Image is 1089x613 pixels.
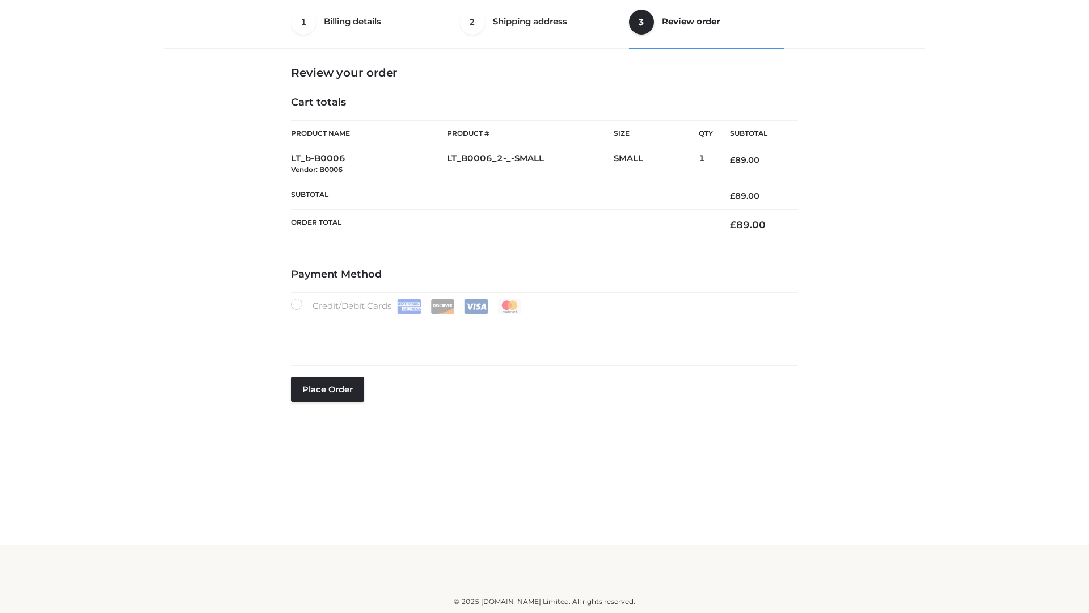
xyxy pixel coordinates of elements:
bdi: 89.00 [730,155,759,165]
img: Mastercard [497,299,522,314]
h3: Review your order [291,66,798,79]
h4: Payment Method [291,268,798,281]
th: Product Name [291,120,447,146]
th: Size [614,121,693,146]
td: 1 [699,146,713,182]
th: Subtotal [291,182,713,209]
h4: Cart totals [291,96,798,109]
iframe: Secure payment input frame [289,312,796,353]
span: £ [730,155,735,165]
button: Place order [291,377,364,402]
th: Qty [699,120,713,146]
img: Amex [397,299,421,314]
span: £ [730,191,735,201]
img: Visa [464,299,488,314]
bdi: 89.00 [730,191,759,201]
th: Order Total [291,210,713,240]
td: SMALL [614,146,699,182]
bdi: 89.00 [730,219,766,230]
label: Credit/Debit Cards [291,299,523,314]
span: £ [730,219,736,230]
td: LT_b-B0006 [291,146,447,182]
td: LT_B0006_2-_-SMALL [447,146,614,182]
small: Vendor: B0006 [291,165,343,174]
th: Product # [447,120,614,146]
div: © 2025 [DOMAIN_NAME] Limited. All rights reserved. [168,596,921,607]
img: Discover [430,299,455,314]
th: Subtotal [713,121,798,146]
